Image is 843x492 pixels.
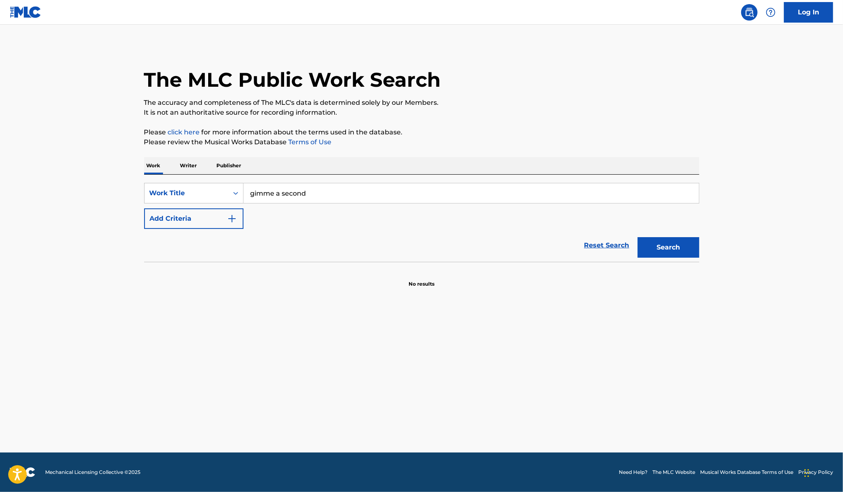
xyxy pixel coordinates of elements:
[144,108,699,118] p: It is not an authoritative source for recording information.
[178,157,200,174] p: Writer
[287,138,332,146] a: Terms of Use
[144,208,243,229] button: Add Criteria
[784,2,833,23] a: Log In
[744,7,754,17] img: search
[638,237,699,258] button: Search
[10,6,41,18] img: MLC Logo
[149,188,223,198] div: Work Title
[766,7,776,17] img: help
[144,137,699,147] p: Please review the Musical Works Database
[227,214,237,224] img: 9d2ae6d4665cec9f34b9.svg
[214,157,244,174] p: Publisher
[763,4,779,21] div: Help
[144,127,699,137] p: Please for more information about the terms used in the database.
[619,469,648,476] a: Need Help?
[700,469,793,476] a: Musical Works Database Terms of Use
[144,157,163,174] p: Work
[804,461,809,485] div: Drag
[652,469,695,476] a: The MLC Website
[144,183,699,262] form: Search Form
[409,270,434,288] p: No results
[10,467,35,477] img: logo
[45,469,140,476] span: Mechanical Licensing Collective © 2025
[144,67,441,92] h1: The MLC Public Work Search
[144,98,699,108] p: The accuracy and completeness of The MLC's data is determined solely by our Members.
[798,469,833,476] a: Privacy Policy
[802,453,843,492] iframe: Chat Widget
[741,4,758,21] a: Public Search
[168,128,200,136] a: click here
[580,236,634,254] a: Reset Search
